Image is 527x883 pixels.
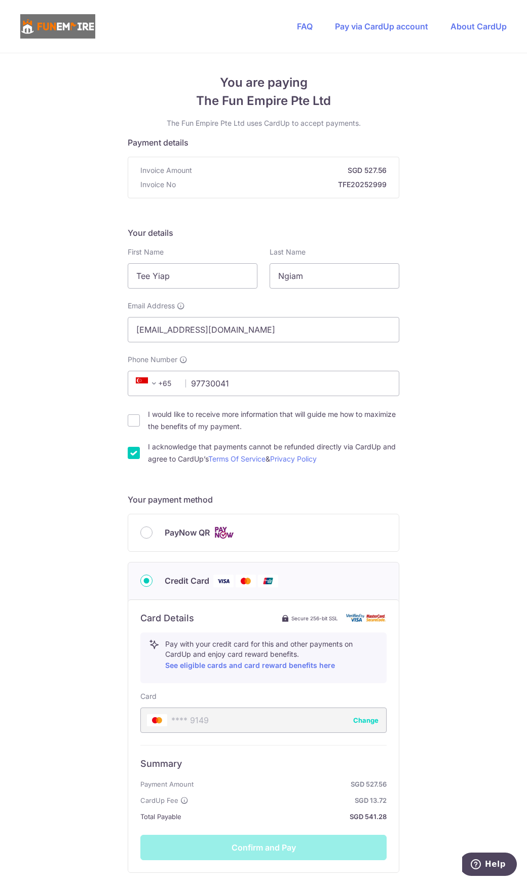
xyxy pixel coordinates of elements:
span: Email Address [128,301,175,311]
h5: Your payment method [128,493,399,506]
img: Mastercard [236,575,256,587]
div: Credit Card Visa Mastercard Union Pay [140,575,387,587]
span: CardUp Fee [140,794,178,806]
p: Pay with your credit card for this and other payments on CardUp and enjoy card reward benefits. [165,639,378,672]
label: Last Name [270,247,306,257]
span: Payment Amount [140,778,194,790]
label: I would like to receive more information that will guide me how to maximize the benefits of my pa... [148,408,399,433]
span: +65 [133,377,178,390]
span: +65 [136,377,160,390]
img: Cards logo [214,526,234,539]
h6: Card Details [140,612,194,624]
a: About CardUp [450,21,507,31]
label: I acknowledge that payments cannot be refunded directly via CardUp and agree to CardUp’s & [148,441,399,465]
h5: Payment details [128,136,399,149]
img: Visa [213,575,234,587]
span: Credit Card [165,575,209,587]
p: The Fun Empire Pte Ltd uses CardUp to accept payments. [128,118,399,128]
strong: TFE20252999 [180,180,387,190]
a: See eligible cards and card reward benefits here [165,661,335,669]
div: PayNow QR Cards logo [140,526,387,539]
span: Secure 256-bit SSL [291,614,338,622]
strong: SGD 541.28 [185,810,387,823]
h5: Your details [128,227,399,239]
img: card secure [346,614,387,622]
span: Total Payable [140,810,181,823]
span: Phone Number [128,355,177,365]
a: Pay via CardUp account [335,21,428,31]
a: Terms Of Service [208,454,266,463]
strong: SGD 13.72 [193,794,387,806]
input: Email address [128,317,399,342]
img: Union Pay [258,575,278,587]
h6: Summary [140,758,387,770]
strong: SGD 527.56 [196,165,387,175]
span: You are paying [128,74,399,92]
strong: SGD 527.56 [198,778,387,790]
iframe: Opens a widget where you can find more information [462,853,517,878]
a: FAQ [297,21,313,31]
a: Privacy Policy [270,454,317,463]
span: The Fun Empire Pte Ltd [128,92,399,110]
label: First Name [128,247,164,257]
span: Invoice Amount [140,165,192,175]
input: Last name [270,263,399,289]
span: PayNow QR [165,526,210,539]
input: First name [128,263,257,289]
button: Change [353,715,379,725]
label: Card [140,691,157,701]
span: Invoice No [140,180,176,190]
